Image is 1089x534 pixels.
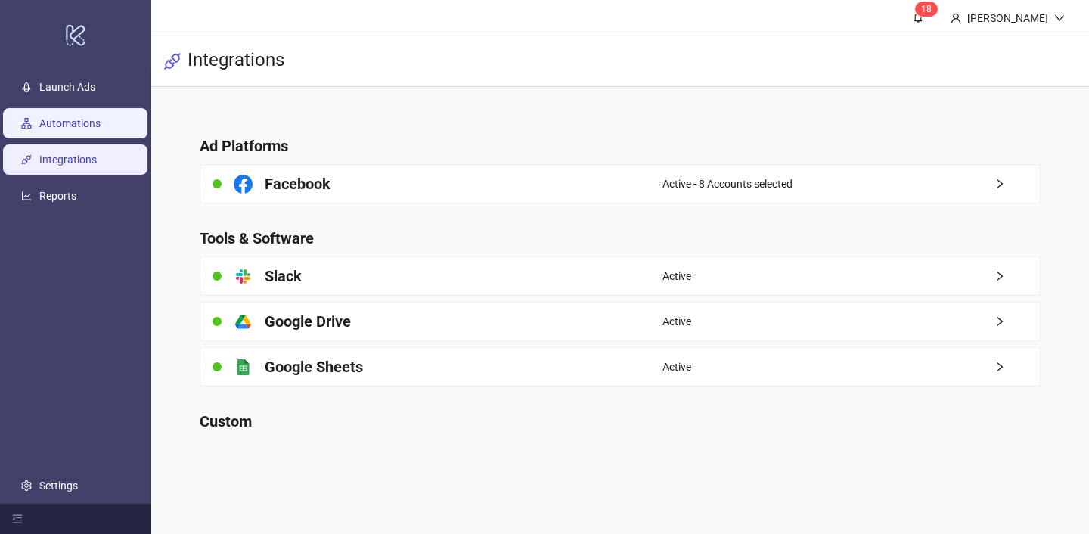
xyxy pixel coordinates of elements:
span: down [1054,13,1065,23]
div: [PERSON_NAME] [961,10,1054,26]
h3: Integrations [188,48,284,74]
span: api [163,52,181,70]
a: Reports [39,190,76,202]
span: right [994,179,1040,189]
span: right [994,316,1040,327]
h4: Slack [265,265,302,287]
a: FacebookActive - 8 Accounts selectedright [200,164,1041,203]
span: 1 [921,4,926,14]
h4: Custom [200,411,1041,432]
h4: Facebook [265,173,330,194]
span: bell [913,12,923,23]
span: Active [662,359,691,375]
a: SlackActiveright [200,256,1041,296]
span: menu-fold [12,514,23,524]
span: Active - 8 Accounts selected [662,175,793,192]
h4: Tools & Software [200,228,1041,249]
a: Launch Ads [39,81,95,93]
h4: Ad Platforms [200,135,1041,157]
span: right [994,362,1040,372]
a: Automations [39,117,101,129]
a: Google DriveActiveright [200,302,1041,341]
span: right [994,271,1040,281]
a: Google SheetsActiveright [200,347,1041,387]
h4: Google Drive [265,311,351,332]
span: Active [662,313,691,330]
span: 8 [926,4,932,14]
h4: Google Sheets [265,356,363,377]
span: Active [662,268,691,284]
a: Settings [39,480,78,492]
a: Integrations [39,154,97,166]
sup: 18 [915,2,938,17]
span: user [951,13,961,23]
